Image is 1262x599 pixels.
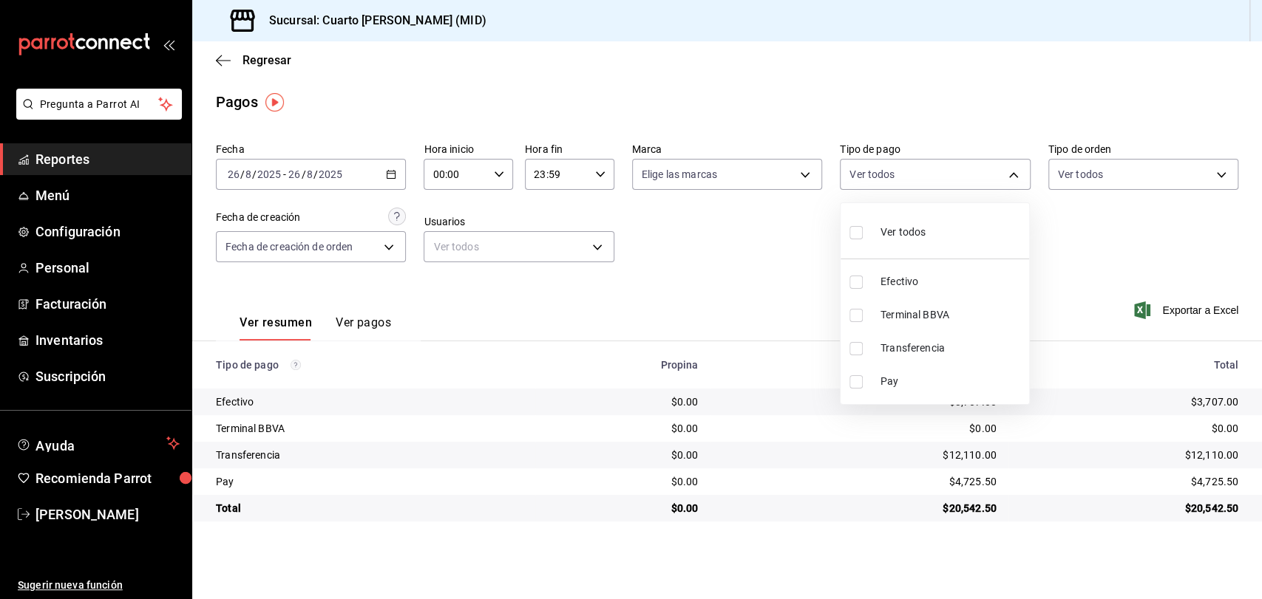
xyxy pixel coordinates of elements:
[881,374,1023,389] span: Pay
[881,225,926,240] span: Ver todos
[881,274,1023,290] span: Efectivo
[265,93,284,112] img: Tooltip marker
[881,340,1023,356] span: Transferencia
[881,307,1023,323] span: Terminal BBVA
